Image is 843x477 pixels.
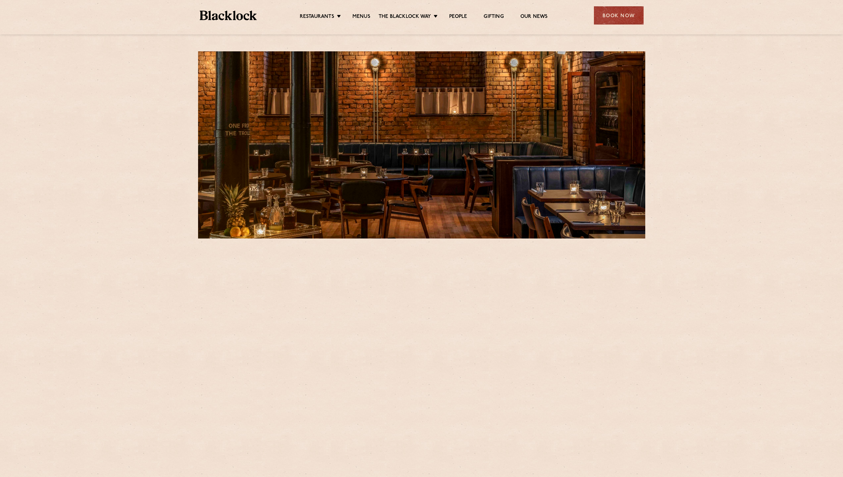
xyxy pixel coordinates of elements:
[379,14,431,21] a: The Blacklock Way
[200,11,257,20] img: BL_Textured_Logo-footer-cropped.svg
[484,14,503,21] a: Gifting
[520,14,548,21] a: Our News
[352,14,370,21] a: Menus
[449,14,467,21] a: People
[594,6,644,25] div: Book Now
[300,14,334,21] a: Restaurants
